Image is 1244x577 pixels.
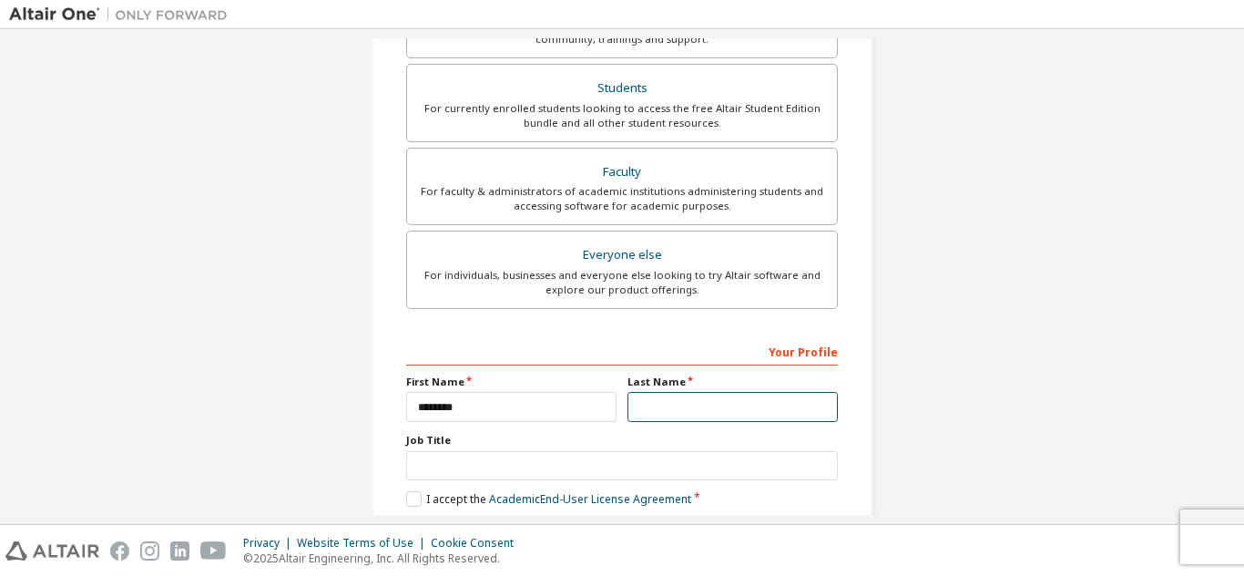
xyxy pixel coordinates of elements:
label: Last Name [627,375,838,389]
div: Students [418,76,826,101]
div: For faculty & administrators of academic institutions administering students and accessing softwa... [418,184,826,213]
div: Your Profile [406,336,838,366]
label: I accept the [406,491,691,507]
p: © 2025 Altair Engineering, Inc. All Rights Reserved. [243,551,525,566]
label: First Name [406,375,617,389]
img: instagram.svg [140,541,159,561]
img: Altair One [9,5,237,24]
img: altair_logo.svg [5,541,99,561]
div: Website Terms of Use [297,536,431,551]
div: Faculty [418,160,826,185]
img: facebook.svg [110,541,129,561]
div: Privacy [243,536,297,551]
img: youtube.svg [200,541,227,561]
label: Job Title [406,433,838,448]
div: For individuals, businesses and everyone else looking to try Altair software and explore our prod... [418,268,826,297]
div: For currently enrolled students looking to access the free Altair Student Edition bundle and all ... [418,101,826,130]
div: Everyone else [418,242,826,268]
a: Academic End-User License Agreement [489,491,691,507]
img: linkedin.svg [170,541,189,561]
div: Cookie Consent [431,536,525,551]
